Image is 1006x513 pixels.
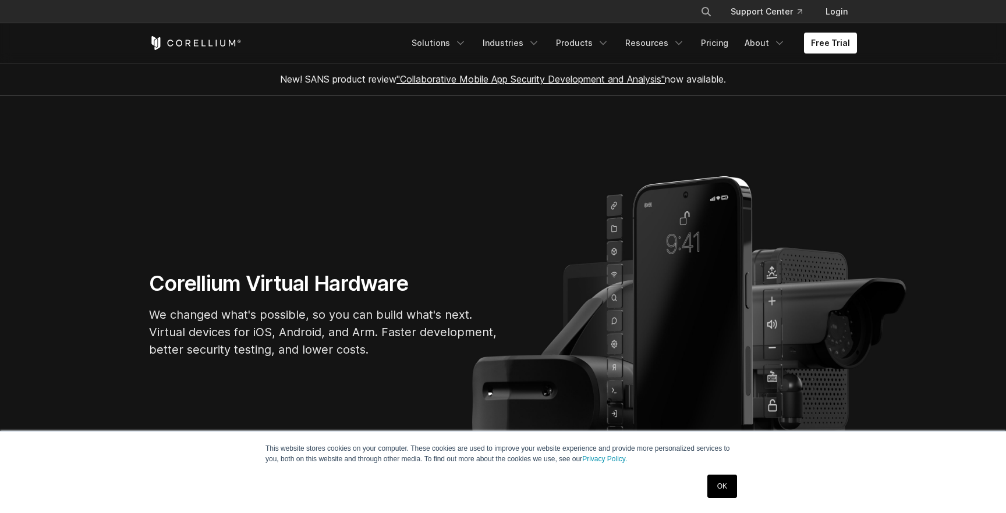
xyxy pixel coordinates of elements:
a: Privacy Policy. [582,455,627,463]
a: Solutions [405,33,473,54]
a: "Collaborative Mobile App Security Development and Analysis" [396,73,665,85]
span: New! SANS product review now available. [280,73,726,85]
a: Login [816,1,857,22]
div: Navigation Menu [686,1,857,22]
h1: Corellium Virtual Hardware [149,270,498,297]
a: Corellium Home [149,36,242,50]
a: Free Trial [804,33,857,54]
button: Search [696,1,717,22]
a: About [738,33,792,54]
a: Products [549,33,616,54]
a: Industries [476,33,547,54]
p: This website stores cookies on your computer. These cookies are used to improve your website expe... [265,443,741,464]
div: Navigation Menu [405,33,857,54]
a: Pricing [694,33,735,54]
a: Resources [618,33,692,54]
a: OK [707,475,737,498]
a: Support Center [721,1,812,22]
p: We changed what's possible, so you can build what's next. Virtual devices for iOS, Android, and A... [149,306,498,358]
